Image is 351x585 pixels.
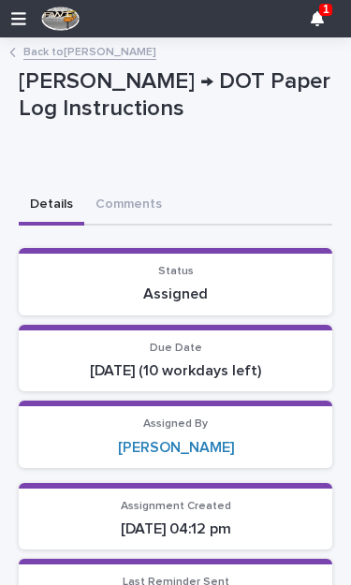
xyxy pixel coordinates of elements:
[19,68,332,123] p: [PERSON_NAME] → DOT Paper Log Instructions
[143,418,208,430] span: Assigned By
[30,362,321,380] p: [DATE] (10 workdays left)
[306,7,329,30] div: 1
[41,7,80,31] img: F4NWVRlRhyjtPQOJfFs5
[19,186,84,226] button: Details
[84,186,173,226] button: Comments
[30,520,321,538] p: [DATE] 04:12 pm
[150,343,202,354] span: Due Date
[121,501,231,512] span: Assignment Created
[118,439,234,457] a: [PERSON_NAME]
[30,285,321,303] p: Assigned
[323,3,329,16] p: 1
[23,41,156,60] a: Back to[PERSON_NAME]
[158,266,194,277] span: Status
